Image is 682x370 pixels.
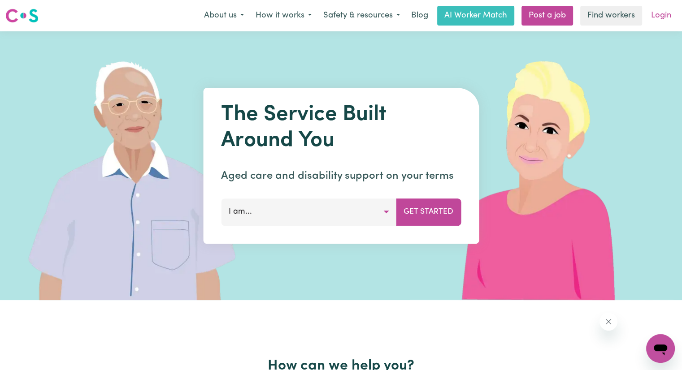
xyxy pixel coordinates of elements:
[198,6,250,25] button: About us
[221,168,461,184] p: Aged care and disability support on your terms
[5,5,39,26] a: Careseekers logo
[521,6,573,26] a: Post a job
[396,198,461,225] button: Get Started
[5,6,54,13] span: Need any help?
[317,6,406,25] button: Safety & resources
[646,6,677,26] a: Login
[221,102,461,154] h1: The Service Built Around You
[646,334,675,363] iframe: Button to launch messaging window
[437,6,514,26] a: AI Worker Match
[5,8,39,24] img: Careseekers logo
[406,6,434,26] a: Blog
[580,6,642,26] a: Find workers
[221,198,396,225] button: I am...
[250,6,317,25] button: How it works
[599,313,617,331] iframe: Close message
